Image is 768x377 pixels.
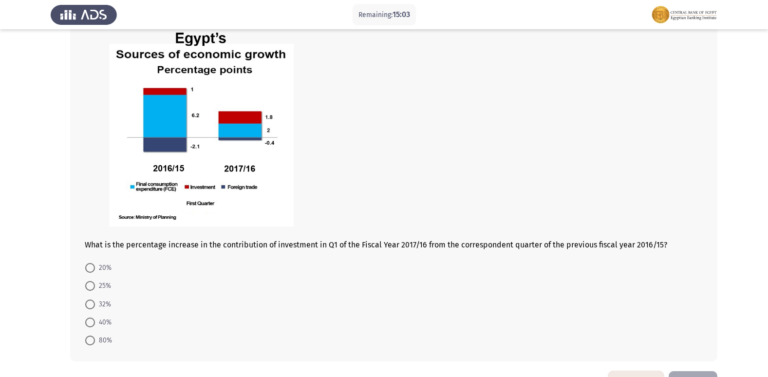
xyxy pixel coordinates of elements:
div: What is the percentage increase in the contribution of investment in Q1 of the Fiscal Year 2017/1... [85,21,703,249]
img: Assess Talent Management logo [51,1,117,28]
img: NDlhNzFhMjMtN2E0Mi00NGJhLWFlODItNzljYTA4ZDk2MGQzMTY5NDUxNDc4Mzc4NA==.png [85,21,328,238]
span: 20% [95,262,112,274]
span: 80% [95,335,112,346]
span: 32% [95,299,111,310]
span: 40% [95,317,112,328]
span: 15:03 [393,10,410,19]
img: Assessment logo of EBI Analytical Thinking FOCUS Assessment EN [651,1,717,28]
span: 25% [95,280,111,292]
p: Remaining: [358,9,410,21]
